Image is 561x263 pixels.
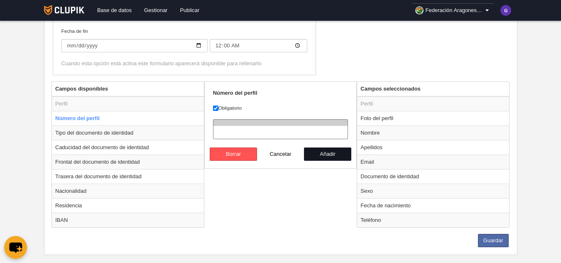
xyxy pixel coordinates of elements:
[52,82,204,96] th: Campos disponibles
[304,147,351,161] button: Añadir
[52,184,204,198] td: Nacionalidad
[357,125,509,140] td: Nombre
[213,90,257,96] strong: Número del perfil
[257,147,304,161] button: Cancelar
[357,155,509,169] td: Email
[52,96,204,111] td: Perfil
[61,39,208,52] input: Fecha de fin
[52,111,204,125] td: Número del perfil
[426,6,484,15] span: Federación Aragonesa de Pelota
[61,60,307,67] div: Cuando esta opción está activa este formulario aparecerá disponible para rellenarlo
[357,198,509,213] td: Fecha de nacimiento
[357,140,509,155] td: Apellidos
[357,184,509,198] td: Sexo
[415,6,424,15] img: OaNUqngkLdpN.30x30.jpg
[357,213,509,227] td: Teléfono
[357,111,509,125] td: Foto del perfil
[213,106,218,111] input: Obligatorio
[52,169,204,184] td: Trasera del documento de identidad
[52,155,204,169] td: Frontal del documento de identidad
[4,236,27,259] button: chat-button
[52,140,204,155] td: Caducidad del documento de identidad
[412,3,494,17] a: Federación Aragonesa de Pelota
[44,5,84,15] img: Clupik
[52,125,204,140] td: Tipo del documento de identidad
[210,147,257,161] button: Borrar
[357,169,509,184] td: Documento de identidad
[52,213,204,227] td: IBAN
[500,5,511,16] img: c2l6ZT0zMHgzMCZmcz05JnRleHQ9RyZiZz01ZTM1YjE%3D.png
[357,96,509,111] td: Perfil
[357,82,509,96] th: Campos seleccionados
[210,39,307,52] input: Fecha de fin
[52,198,204,213] td: Residencia
[61,27,307,52] label: Fecha de fin
[478,234,509,247] button: Guardar
[213,104,348,112] label: Obligatorio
